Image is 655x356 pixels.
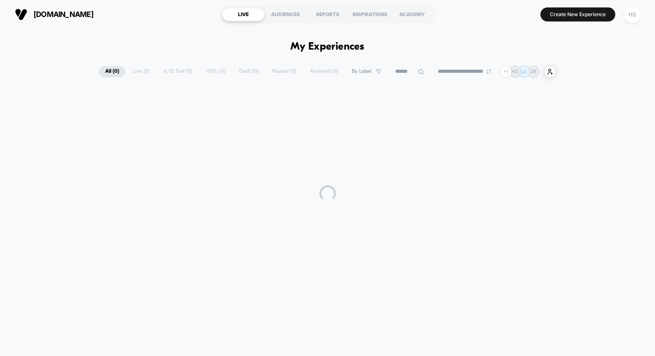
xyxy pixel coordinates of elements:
div: AUDIENCES [264,8,307,21]
div: LIVE [222,8,264,21]
div: HS [624,7,640,23]
img: Visually logo [15,8,27,21]
div: + 1 [500,66,512,78]
div: REPORTS [307,8,349,21]
p: LL [521,69,527,74]
button: Create New Experience [540,7,615,22]
span: [DOMAIN_NAME] [34,10,94,19]
p: JB [530,69,536,74]
button: [DOMAIN_NAME] [12,8,96,21]
span: By Label [352,69,372,75]
div: ACADEMY [391,8,433,21]
h1: My Experiences [290,41,365,53]
img: end [486,69,491,74]
div: INSPIRATIONS [349,8,391,21]
p: HS [511,69,518,74]
span: All ( 0 ) [99,66,125,77]
button: HS [621,6,643,23]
